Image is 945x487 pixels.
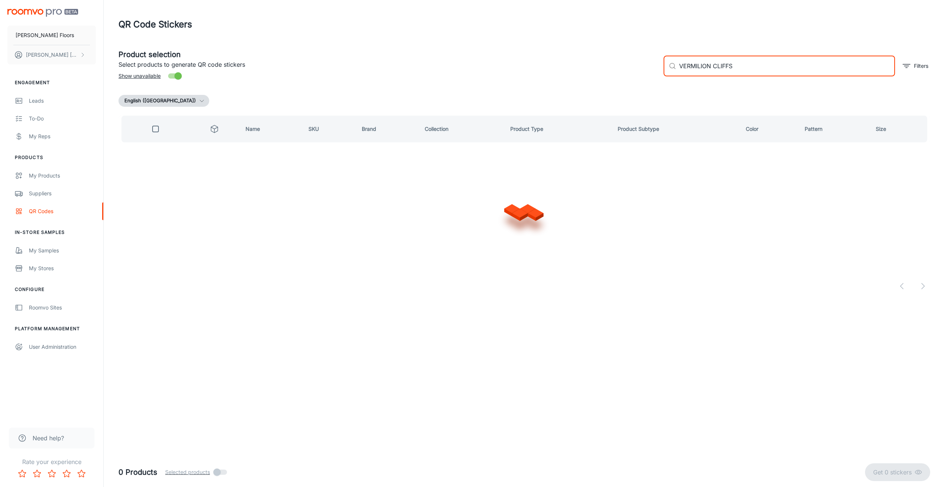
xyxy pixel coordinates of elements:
[799,116,870,142] th: Pattern
[16,31,74,39] p: [PERSON_NAME] Floors
[419,116,504,142] th: Collection
[29,115,96,123] div: To-do
[118,95,209,107] button: English ([GEOGRAPHIC_DATA])
[870,116,930,142] th: Size
[29,207,96,215] div: QR Codes
[914,62,928,70] p: Filters
[29,304,96,312] div: Roomvo Sites
[356,116,419,142] th: Brand
[679,56,895,76] input: Search by SKU, brand, collection...
[29,246,96,255] div: My Samples
[118,49,658,60] h5: Product selection
[612,116,740,142] th: Product Subtype
[29,264,96,272] div: My Stores
[29,189,96,198] div: Suppliers
[240,116,303,142] th: Name
[504,116,612,142] th: Product Type
[29,97,96,105] div: Leads
[118,18,192,31] h1: QR Code Stickers
[118,60,658,69] p: Select products to generate QR code stickers
[740,116,798,142] th: Color
[118,72,161,80] span: Show unavailable
[29,132,96,140] div: My Reps
[26,51,78,59] p: [PERSON_NAME] [PERSON_NAME]
[303,116,356,142] th: SKU
[7,26,96,45] button: [PERSON_NAME] Floors
[901,60,930,72] button: filter
[29,172,96,180] div: My Products
[7,45,96,64] button: [PERSON_NAME] [PERSON_NAME]
[7,9,78,17] img: Roomvo PRO Beta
